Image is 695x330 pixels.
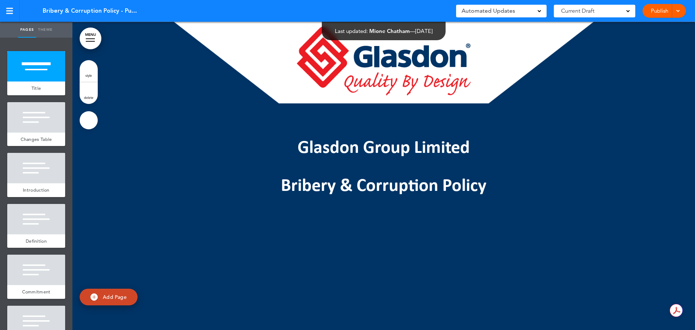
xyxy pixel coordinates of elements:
a: Add Page [80,289,138,306]
a: delete [80,82,98,104]
a: Changes Table [7,133,65,146]
span: Commitment [22,289,51,295]
a: Commitment [7,285,65,299]
img: add.svg [90,293,98,301]
span: Add Page [103,294,127,300]
span: Definition [26,238,47,244]
a: MENU [80,28,101,49]
span: Introduction [23,187,50,193]
span: Bribery & Corruption Policy [281,177,486,196]
span: Mione Chatham [369,28,410,34]
span: style [85,73,92,78]
span: delete [84,95,93,100]
span: Glasdon Group Limited [298,139,470,158]
span: Changes Table [21,136,52,142]
a: style [80,60,98,82]
a: Introduction [7,183,65,197]
a: Definition [7,234,65,248]
span: Bribery & Corruption Policy - Public [43,7,140,15]
span: Last updated: [335,28,368,34]
a: Publish [648,4,671,18]
span: Title [31,85,41,91]
a: Title [7,82,65,95]
span: Automated Updates [462,6,515,16]
a: Pages [18,22,36,38]
div: — [335,28,433,34]
span: [DATE] [415,28,433,34]
a: Theme [36,22,54,38]
span: Current Draft [561,6,594,16]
